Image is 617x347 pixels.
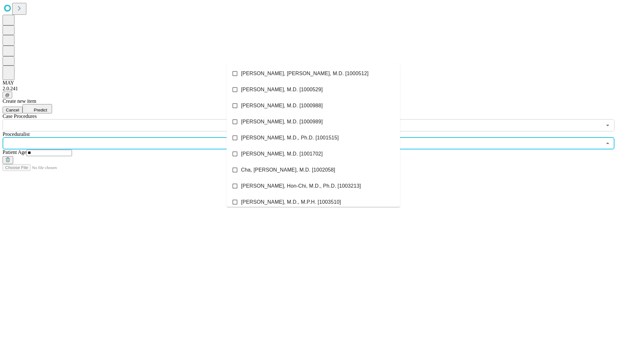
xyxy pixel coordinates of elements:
[241,118,323,126] span: [PERSON_NAME], M.D. [1000989]
[241,70,369,77] span: [PERSON_NAME], [PERSON_NAME], M.D. [1000512]
[3,149,26,155] span: Patient Age
[241,102,323,110] span: [PERSON_NAME], M.D. [1000988]
[5,93,10,97] span: @
[603,121,612,130] button: Open
[3,80,614,86] div: MAY
[3,98,36,104] span: Create new item
[241,166,335,174] span: Cha, [PERSON_NAME], M.D. [1002058]
[3,86,614,92] div: 2.0.241
[603,139,612,148] button: Close
[3,113,37,119] span: Scheduled Procedure
[34,108,47,112] span: Predict
[241,86,323,93] span: [PERSON_NAME], M.D. [1000529]
[241,198,341,206] span: [PERSON_NAME], M.D., M.P.H. [1003510]
[3,92,12,98] button: @
[3,107,22,113] button: Cancel
[6,108,19,112] span: Cancel
[241,182,361,190] span: [PERSON_NAME], Hon-Chi, M.D., Ph.D. [1003213]
[241,134,339,142] span: [PERSON_NAME], M.D., Ph.D. [1001515]
[241,150,323,158] span: [PERSON_NAME], M.D. [1001702]
[22,104,52,113] button: Predict
[3,131,30,137] span: Proceduralist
